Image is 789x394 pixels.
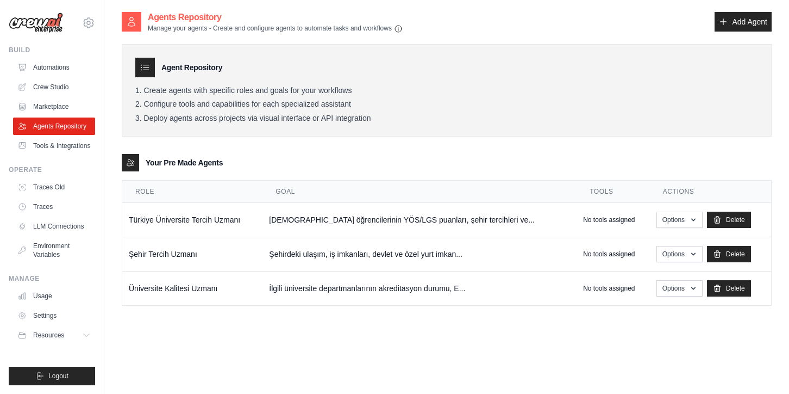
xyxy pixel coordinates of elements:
p: Manage your agents - Create and configure agents to automate tasks and workflows [148,24,403,33]
div: Build [9,46,95,54]
td: Şehir Tercih Uzmanı [122,237,262,272]
a: Usage [13,287,95,305]
a: Add Agent [715,12,772,32]
button: Options [656,280,703,297]
a: Crew Studio [13,78,95,96]
p: No tools assigned [583,284,635,293]
button: Logout [9,367,95,385]
div: Operate [9,165,95,174]
td: Üniversite Kalitesi Uzmanı [122,272,262,306]
a: Environment Variables [13,237,95,263]
th: Tools [577,181,650,203]
li: Configure tools and capabilities for each specialized assistant [135,100,758,109]
th: Actions [650,181,771,203]
p: No tools assigned [583,216,635,224]
p: No tools assigned [583,250,635,258]
td: Şehirdeki ulaşım, iş imkanları, devlet ve özel yurt imkan... [262,237,577,272]
a: Traces Old [13,178,95,196]
h3: Agent Repository [161,62,222,73]
span: Logout [48,372,68,380]
button: Resources [13,327,95,344]
li: Create agents with specific roles and goals for your workflows [135,86,758,96]
li: Deploy agents across projects via visual interface or API integration [135,114,758,124]
a: LLM Connections [13,218,95,235]
h2: Agents Repository [148,11,403,24]
div: Manage [9,274,95,283]
a: Traces [13,198,95,216]
a: Delete [707,246,751,262]
a: Settings [13,307,95,324]
button: Options [656,246,703,262]
a: Delete [707,280,751,297]
td: [DEMOGRAPHIC_DATA] öğrencilerinin YÖS/LGS puanları, şehir tercihleri ve... [262,203,577,237]
img: Logo [9,13,63,33]
a: Marketplace [13,98,95,115]
h3: Your Pre Made Agents [146,157,223,168]
button: Options [656,212,703,228]
a: Agents Repository [13,118,95,135]
td: İlgili üniversite departmanlarının akreditasyon durumu, E... [262,272,577,306]
th: Role [122,181,262,203]
th: Goal [262,181,577,203]
span: Resources [33,331,64,340]
a: Tools & Integrations [13,137,95,155]
a: Automations [13,59,95,76]
a: Delete [707,212,751,228]
td: Türkiye Üniversite Tercih Uzmanı [122,203,262,237]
